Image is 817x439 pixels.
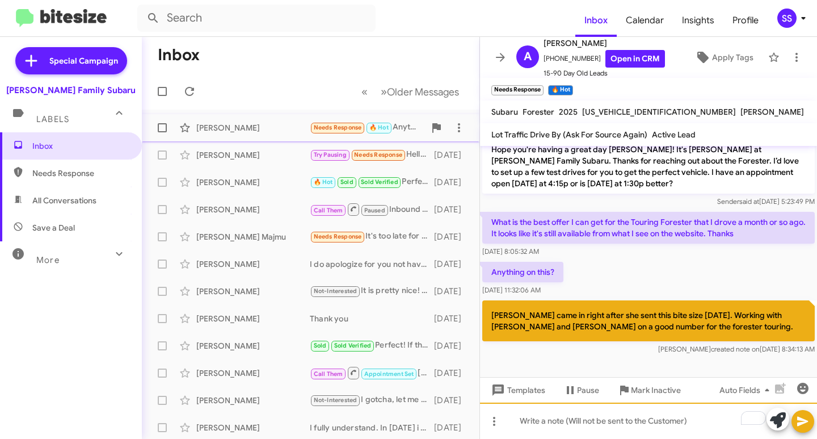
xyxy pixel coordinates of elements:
div: I do apologize for you not having a satisfactory experience. I know my Product Specialist Kc was ... [310,258,434,270]
div: I gotcha, let me discuss this with my management team! [310,394,434,407]
div: [DATE] [434,340,470,352]
span: Needs Response [314,233,362,240]
div: [DATE] [434,422,470,433]
div: [PERSON_NAME] [196,204,310,215]
span: 🔥 Hot [314,178,333,186]
a: Calendar [617,4,673,37]
span: Special Campaign [49,55,118,66]
span: A [524,48,532,66]
button: Previous [355,80,374,103]
div: [PERSON_NAME] [196,122,310,133]
div: Inbound Call [310,202,434,216]
div: To enrich screen reader interactions, please activate Accessibility in Grammarly extension settings [480,403,817,439]
div: [PERSON_NAME] [196,177,310,188]
div: Perfect! If there is anything we can do please let us know! [310,339,434,352]
span: Forester [523,107,554,117]
div: [PERSON_NAME] [196,149,310,161]
div: Perfect! See you then! [310,175,434,189]
input: Search [137,5,376,32]
span: said at [739,197,759,206]
span: Auto Fields [719,380,774,400]
span: Labels [36,114,69,124]
span: All Conversations [32,195,96,206]
span: Sender [DATE] 5:23:49 PM [717,197,815,206]
span: « [361,85,368,99]
a: Open in CRM [605,50,665,68]
span: Needs Response [354,151,402,158]
span: [PERSON_NAME] [740,107,804,117]
div: [DATE] [434,258,470,270]
span: Older Messages [387,86,459,98]
span: Subaru [491,107,518,117]
span: Not-Interested [314,396,357,404]
span: Active Lead [652,129,696,140]
div: [DATE] [434,395,470,406]
span: 15-90 Day Old Leads [544,68,665,79]
span: Call Them [314,370,343,378]
div: [PERSON_NAME] Family Subaru [6,85,136,96]
div: [PERSON_NAME] Majmu [196,231,310,243]
div: [DATE] [434,367,470,379]
div: [PERSON_NAME] [196,395,310,406]
small: 🔥 Hot [548,85,572,95]
h1: Inbox [158,46,200,64]
a: Profile [723,4,768,37]
div: Anything on this? [310,121,425,134]
span: Sold [314,342,327,349]
span: [PERSON_NAME] [544,36,665,50]
span: [PERSON_NAME] [DATE] 8:34:13 AM [658,345,815,353]
span: Needs Response [32,168,129,179]
div: SS [777,9,797,28]
div: [DATE] [434,204,470,215]
div: It is pretty nice! Also a New BRZ just came in [GEOGRAPHIC_DATA] [310,285,434,298]
span: More [36,255,60,265]
small: Needs Response [491,85,544,95]
span: Needs Response [314,124,362,131]
div: I fully understand. In [DATE] i know they added upgrades to the lumbar support and memory setting... [310,422,434,433]
span: 🔥 Hot [369,124,389,131]
span: Sold Verified [334,342,372,349]
a: Insights [673,4,723,37]
div: [PERSON_NAME] [196,340,310,352]
div: [DATE] [434,177,470,188]
p: [PERSON_NAME] came in right after she sent this bite size [DATE]. Working with [PERSON_NAME] and ... [482,300,815,341]
div: [DATE] [434,231,470,243]
span: Apply Tags [712,47,753,68]
span: created note on [711,345,760,353]
p: Anything on this? [482,262,563,282]
span: Mark Inactive [631,380,681,400]
div: [DATE] [434,286,470,297]
a: Special Campaign [15,47,127,74]
span: Call Them [314,207,343,214]
button: Templates [480,380,554,400]
span: » [381,85,387,99]
div: [DATE] [434,149,470,161]
div: [PERSON_NAME] [196,286,310,297]
nav: Page navigation example [355,80,466,103]
span: Try Pausing [314,151,347,158]
div: [PERSON_NAME] [196,258,310,270]
span: Not-Interested [314,287,357,295]
button: Pause [554,380,608,400]
span: 2025 [559,107,578,117]
span: Sold Verified [361,178,398,186]
span: [DATE] 11:32:06 AM [482,286,541,294]
div: Hello [PERSON_NAME], sorry, I'm out of town till mid October [310,148,434,161]
div: [URL][DOMAIN_NAME] [310,366,434,380]
span: [DATE] 8:05:32 AM [482,247,539,256]
div: Thank you [310,313,434,324]
span: Appointment Set [364,370,414,378]
button: Auto Fields [710,380,783,400]
span: [US_VEHICLE_IDENTIFICATION_NUMBER] [582,107,736,117]
p: Hope you're having a great day [PERSON_NAME]! It's [PERSON_NAME] at [PERSON_NAME] Family Subaru. ... [482,139,815,194]
span: Inbox [32,140,129,152]
button: Next [374,80,466,103]
a: Inbox [575,4,617,37]
span: Sold [340,178,353,186]
span: Paused [364,207,385,214]
div: [PERSON_NAME] [196,422,310,433]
